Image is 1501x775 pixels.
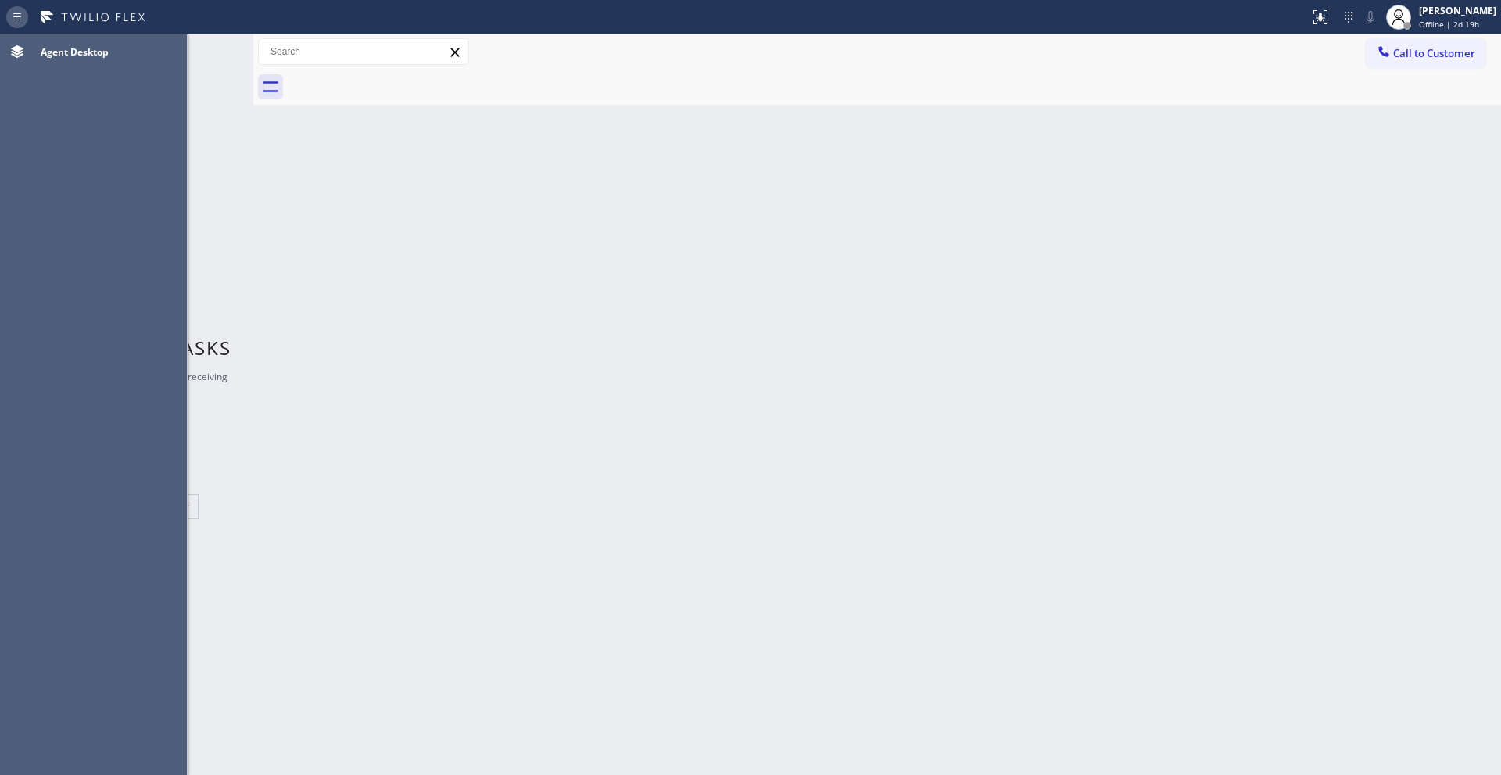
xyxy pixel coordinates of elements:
[1419,4,1496,17] div: [PERSON_NAME]
[1419,19,1479,30] span: Offline | 2d 19h
[259,39,468,64] input: Search
[1359,6,1381,28] button: Mute
[41,45,109,59] span: Agent Desktop
[1366,38,1485,68] button: Call to Customer
[1393,46,1475,60] span: Call to Customer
